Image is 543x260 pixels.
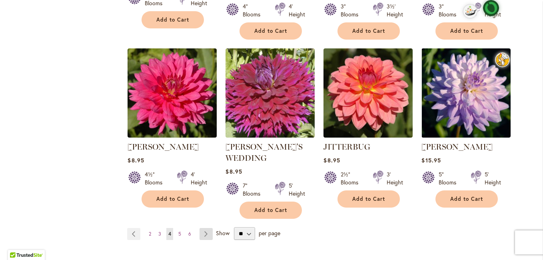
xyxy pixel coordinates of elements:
[191,170,207,186] div: 4' Height
[352,28,385,34] span: Add to Cart
[435,190,498,208] button: Add to Cart
[178,231,181,237] span: 5
[323,48,413,138] img: JITTERBUG
[341,2,363,18] div: 3" Blooms
[226,48,315,138] img: Jennifer's Wedding
[289,2,305,18] div: 4' Height
[142,190,204,208] button: Add to Cart
[128,156,144,164] span: $8.95
[254,28,287,34] span: Add to Cart
[226,142,303,163] a: [PERSON_NAME]'S WEDDING
[216,229,230,237] span: Show
[226,132,315,139] a: Jennifer's Wedding
[485,170,501,186] div: 5' Height
[323,142,370,152] a: JITTERBUG
[254,207,287,214] span: Add to Cart
[421,142,493,152] a: [PERSON_NAME]
[323,156,340,164] span: $8.95
[243,2,265,18] div: 4" Blooms
[145,170,167,186] div: 4½" Blooms
[142,11,204,28] button: Add to Cart
[186,228,193,240] a: 6
[450,196,483,202] span: Add to Cart
[337,190,400,208] button: Add to Cart
[176,228,183,240] a: 5
[341,170,363,186] div: 2½" Blooms
[352,196,385,202] span: Add to Cart
[421,132,511,139] a: JORDAN NICOLE
[226,168,242,175] span: $8.95
[259,229,280,237] span: per page
[128,132,217,139] a: JENNA
[156,16,189,23] span: Add to Cart
[323,132,413,139] a: JITTERBUG
[240,202,302,219] button: Add to Cart
[156,228,163,240] a: 3
[6,232,28,254] iframe: Launch Accessibility Center
[168,231,171,237] span: 4
[421,156,441,164] span: $15.95
[435,22,498,40] button: Add to Cart
[128,48,217,138] img: JENNA
[156,196,189,202] span: Add to Cart
[439,2,461,18] div: 3" Blooms
[421,48,511,138] img: JORDAN NICOLE
[240,22,302,40] button: Add to Cart
[289,182,305,198] div: 5' Height
[147,228,153,240] a: 2
[439,170,461,186] div: 5" Blooms
[188,231,191,237] span: 6
[149,231,151,237] span: 2
[243,182,265,198] div: 7" Blooms
[450,28,483,34] span: Add to Cart
[387,2,403,18] div: 3½' Height
[387,170,403,186] div: 3' Height
[158,231,161,237] span: 3
[128,142,199,152] a: [PERSON_NAME]
[337,22,400,40] button: Add to Cart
